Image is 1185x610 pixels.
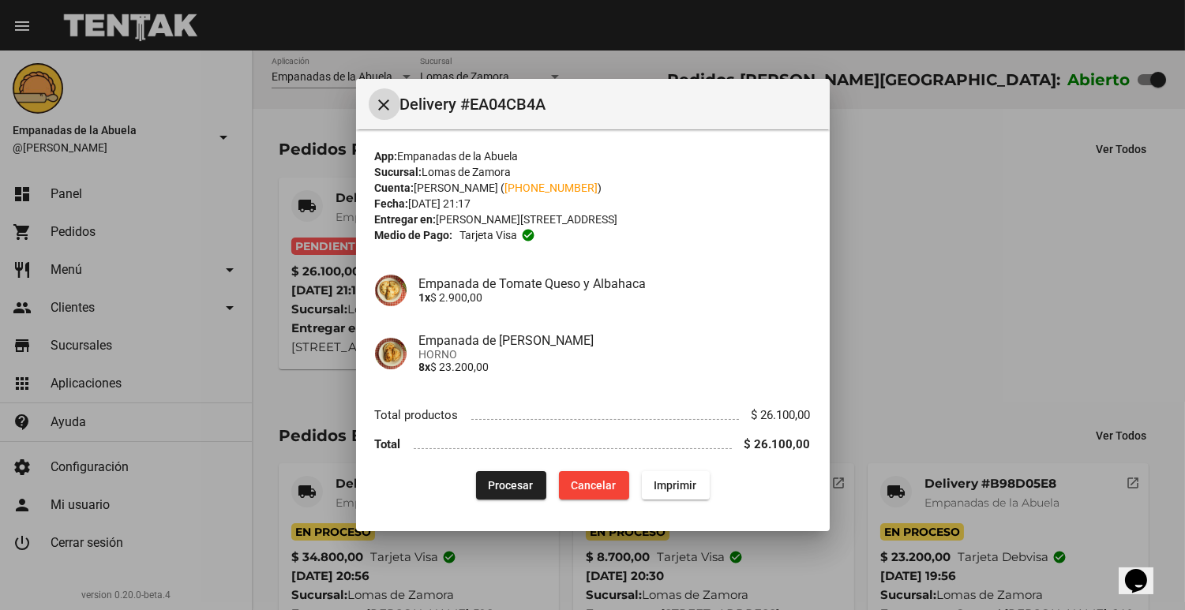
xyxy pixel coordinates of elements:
[419,333,811,348] h4: Empanada de [PERSON_NAME]
[654,479,697,492] span: Imprimir
[375,180,811,196] div: [PERSON_NAME] ( )
[476,471,546,500] button: Procesar
[369,88,400,120] button: Cerrar
[505,182,598,194] a: [PHONE_NUMBER]
[572,479,617,492] span: Cancelar
[375,196,811,211] div: [DATE] 21:17
[419,361,811,373] p: $ 23.200,00
[375,95,394,114] mat-icon: Cerrar
[375,211,811,227] div: [PERSON_NAME][STREET_ADDRESS]
[375,164,811,180] div: Lomas de Zamora
[375,150,398,163] strong: App:
[642,471,710,500] button: Imprimir
[521,228,535,242] mat-icon: check_circle
[375,430,811,459] li: Total $ 26.100,00
[375,197,409,210] strong: Fecha:
[400,92,817,117] span: Delivery #EA04CB4A
[375,227,453,243] strong: Medio de Pago:
[375,148,811,164] div: Empanadas de la Abuela
[419,291,811,304] p: $ 2.900,00
[419,361,431,373] b: 8x
[375,213,437,226] strong: Entregar en:
[375,401,811,430] li: Total productos $ 26.100,00
[419,276,811,291] h4: Empanada de Tomate Queso y Albahaca
[375,182,414,194] strong: Cuenta:
[559,471,629,500] button: Cancelar
[419,348,811,361] span: HORNO
[375,338,407,369] img: f753fea7-0f09-41b3-9a9e-ddb84fc3b359.jpg
[489,479,534,492] span: Procesar
[375,166,422,178] strong: Sucursal:
[1119,547,1169,594] iframe: chat widget
[459,227,517,243] span: Tarjeta visa
[375,275,407,306] img: b2392df3-fa09-40df-9618-7e8db6da82b5.jpg
[419,291,431,304] b: 1x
